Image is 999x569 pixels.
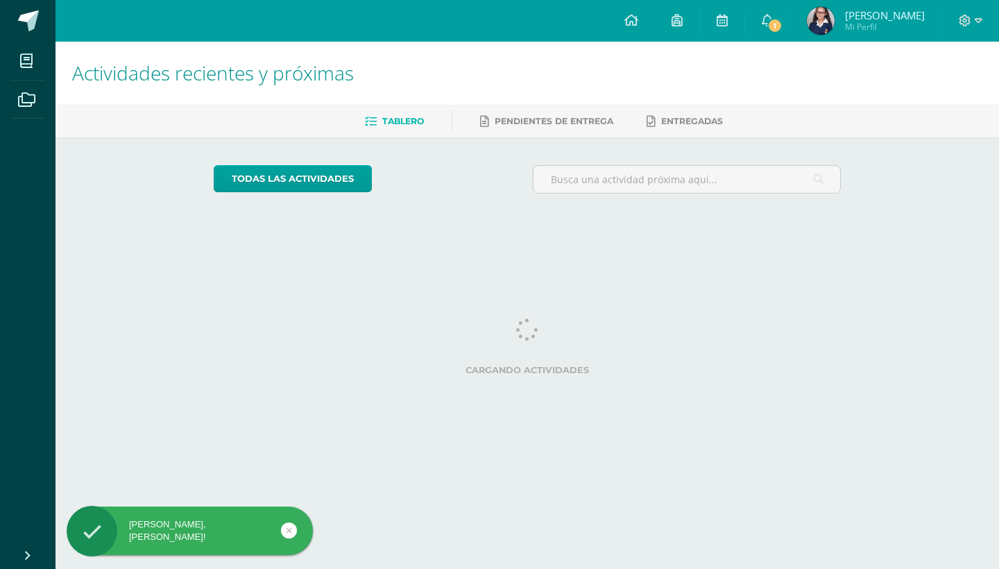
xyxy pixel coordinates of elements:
span: Actividades recientes y próximas [72,60,354,86]
a: Tablero [365,110,424,133]
span: 1 [767,18,783,33]
input: Busca una actividad próxima aquí... [533,166,841,193]
span: [PERSON_NAME] [845,8,925,22]
span: Mi Perfil [845,21,925,33]
span: Entregadas [661,116,723,126]
a: todas las Actividades [214,165,372,192]
span: Pendientes de entrega [495,116,613,126]
div: [PERSON_NAME], [PERSON_NAME]! [67,518,313,543]
label: Cargando actividades [214,365,842,375]
a: Entregadas [647,110,723,133]
a: Pendientes de entrega [480,110,613,133]
img: dd25d38a0bfc172cd6e51b0a86eadcfc.png [807,7,835,35]
span: Tablero [382,116,424,126]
